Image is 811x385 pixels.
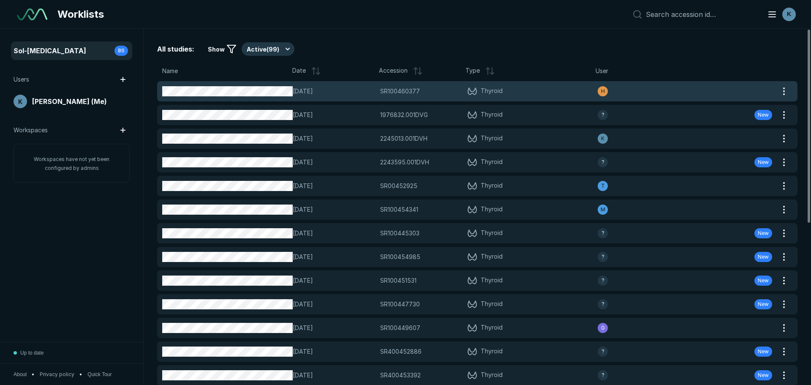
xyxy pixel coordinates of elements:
[758,277,769,284] span: New
[481,276,503,286] span: Thyroid
[293,181,375,191] span: [DATE]
[293,134,375,143] span: [DATE]
[782,8,796,21] div: avatar-name
[598,181,608,191] div: avatar-name
[754,110,772,120] div: New
[481,347,503,357] span: Thyroid
[157,176,777,196] a: [DATE]SR00452925Thyroidavatar-name
[598,252,608,262] div: avatar-name
[481,134,503,144] span: Thyroid
[114,46,128,56] div: 86
[758,348,769,355] span: New
[208,45,225,54] span: Show
[14,95,27,108] div: avatar-name
[57,7,104,22] span: Worklists
[787,10,791,19] span: K
[293,276,375,285] span: [DATE]
[14,342,44,363] button: Up to date
[14,75,29,84] span: Users
[598,299,608,309] div: avatar-name
[32,371,35,378] span: •
[598,86,608,96] div: avatar-name
[34,156,109,171] span: Workspaces have not yet been configured by admins
[293,300,375,309] span: [DATE]
[598,323,608,333] div: avatar-name
[758,253,769,261] span: New
[481,205,503,215] span: Thyroid
[598,134,608,144] div: avatar-name
[293,110,375,120] span: [DATE]
[40,371,74,378] a: Privacy policy
[601,229,604,237] span: ?
[293,205,375,214] span: [DATE]
[481,370,503,380] span: Thyroid
[601,135,604,142] span: K
[17,8,47,20] img: See-Mode Logo
[12,93,131,110] a: avatar-name[PERSON_NAME] (Me)
[380,87,420,96] span: SR100460377
[32,96,107,106] span: [PERSON_NAME] (Me)
[79,371,82,378] span: •
[242,42,294,56] button: Active(99)
[758,229,769,237] span: New
[601,324,605,332] span: G
[380,158,429,167] span: 2243595.001DVH
[157,44,194,54] span: All studies:
[157,81,777,101] a: [DATE]SR100460377Thyroidavatar-name
[601,111,604,119] span: ?
[380,110,428,120] span: 1976832.001DVG
[380,252,420,262] span: SR100454985
[754,276,772,286] div: New
[598,276,608,286] div: avatar-name
[379,66,408,76] span: Accession
[162,66,178,76] span: Name
[293,323,375,333] span: [DATE]
[380,181,417,191] span: SR00452925
[598,205,608,215] div: avatar-name
[601,277,604,284] span: ?
[293,347,375,356] span: [DATE]
[380,371,421,380] span: SR400453392
[87,371,112,378] span: Quick Tour
[754,370,772,380] div: New
[601,253,604,261] span: ?
[754,347,772,357] div: New
[758,371,769,379] span: New
[292,66,306,76] span: Date
[596,66,608,76] span: User
[481,181,503,191] span: Thyroid
[754,228,772,238] div: New
[293,252,375,262] span: [DATE]
[601,182,605,190] span: T
[758,300,769,308] span: New
[14,126,48,135] span: Workspaces
[14,371,27,378] button: About
[754,157,772,167] div: New
[601,348,604,355] span: ?
[18,97,22,106] span: K
[293,87,375,96] span: [DATE]
[20,349,44,357] span: Up to date
[380,134,427,143] span: 2245013.001DVH
[481,323,503,333] span: Thyroid
[481,157,503,167] span: Thyroid
[14,5,51,24] a: See-Mode Logo
[465,66,480,76] span: Type
[157,128,777,149] a: [DATE]2245013.001DVHThyroidavatar-name
[293,229,375,238] span: [DATE]
[598,110,608,120] div: avatar-name
[293,371,375,380] span: [DATE]
[481,299,503,309] span: Thyroid
[380,300,420,309] span: SR100447730
[601,371,604,379] span: ?
[380,276,416,285] span: SR100451531
[481,86,503,96] span: Thyroid
[380,323,420,333] span: SR100449607
[646,10,757,19] input: Search accession id…
[598,347,608,357] div: avatar-name
[380,229,419,238] span: SR100445303
[380,205,418,214] span: SR100454341
[598,228,608,238] div: avatar-name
